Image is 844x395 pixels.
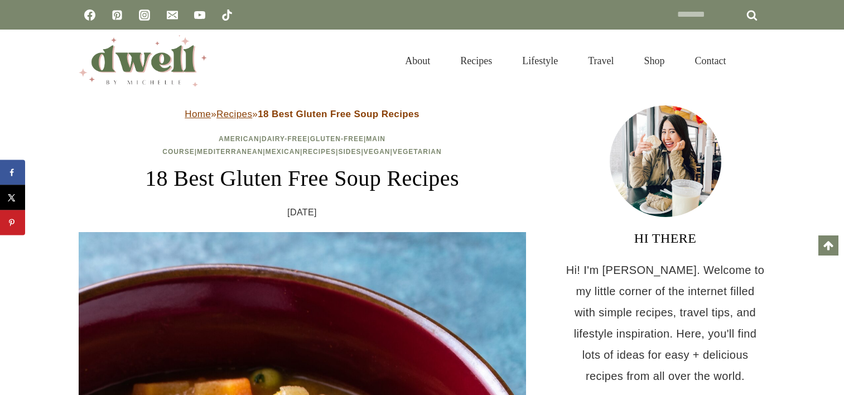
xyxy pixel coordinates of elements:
[216,109,252,119] a: Recipes
[79,162,526,195] h1: 18 Best Gluten Free Soup Recipes
[216,4,238,26] a: TikTok
[573,41,629,80] a: Travel
[390,41,741,80] nav: Primary Navigation
[818,235,838,256] a: Scroll to top
[287,204,317,221] time: [DATE]
[262,135,307,143] a: Dairy-Free
[162,135,441,156] span: | | | | | | | | |
[393,148,442,156] a: Vegetarian
[133,4,156,26] a: Instagram
[310,135,364,143] a: Gluten-Free
[747,51,766,70] button: View Search Form
[629,41,679,80] a: Shop
[266,148,300,156] a: Mexican
[338,148,361,156] a: Sides
[445,41,507,80] a: Recipes
[364,148,390,156] a: Vegan
[79,35,207,86] img: DWELL by michelle
[680,41,741,80] a: Contact
[258,109,419,119] strong: 18 Best Gluten Free Soup Recipes
[197,148,263,156] a: Mediterranean
[219,135,259,143] a: American
[565,259,766,387] p: Hi! I'm [PERSON_NAME]. Welcome to my little corner of the internet filled with simple recipes, tr...
[106,4,128,26] a: Pinterest
[185,109,211,119] a: Home
[189,4,211,26] a: YouTube
[390,41,445,80] a: About
[161,4,184,26] a: Email
[185,109,419,119] span: » »
[79,4,101,26] a: Facebook
[302,148,336,156] a: Recipes
[507,41,573,80] a: Lifestyle
[565,228,766,248] h3: HI THERE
